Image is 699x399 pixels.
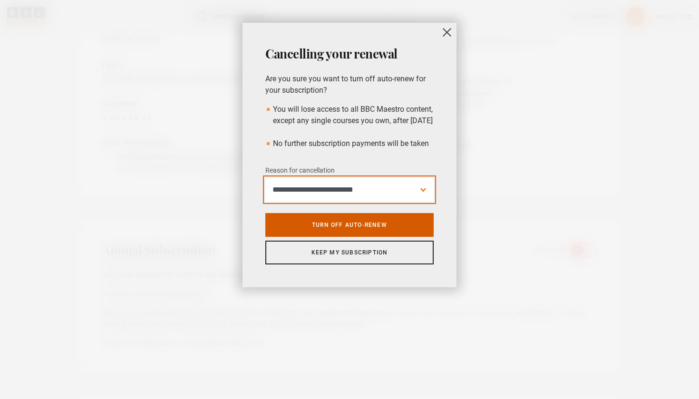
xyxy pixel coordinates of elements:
[265,241,434,264] a: Keep my subscription
[265,46,434,62] h2: Cancelling your renewal
[265,213,434,237] a: Turn off auto-renew
[265,104,434,127] li: You will lose access to all BBC Maestro content, except any single courses you own, after [DATE]
[265,138,434,149] li: No further subscription payments will be taken
[265,73,434,96] p: Are you sure you want to turn off auto-renew for your subscription?
[265,165,335,176] label: Reason for cancellation
[437,23,456,42] button: close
